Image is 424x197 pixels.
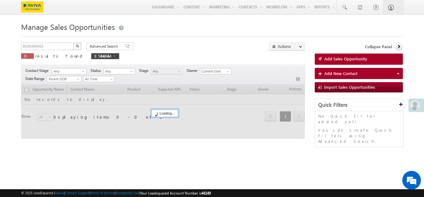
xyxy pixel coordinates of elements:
a: Any [151,68,183,74]
div: Loading... [151,110,178,117]
a: Acceptable Use [115,191,139,195]
span: All Time [83,76,113,82]
button: Actions [269,43,305,50]
span: Stage [139,68,151,73]
a: Parent DOB [47,76,82,82]
span: Any [52,68,84,74]
a: About [55,191,64,195]
span: © 2025 LeadSquared | | | | | [21,190,211,196]
a: Any [103,68,135,74]
a: Show All Items [223,68,231,75]
span: 8545466464 [94,53,110,59]
a: Contact Support [65,191,89,195]
span: Contact Stage [25,68,51,73]
img: Search [76,45,79,48]
input: Type to Search [200,68,232,74]
span: Advanced Search [90,44,120,49]
span: Add New Contact [324,71,358,76]
span: Your Leadsquared Account Number is [140,191,211,195]
span: Status [91,68,103,73]
a: Add Sales Opportunity [315,54,403,65]
img: Custom Logo [21,2,43,12]
span: Any [104,68,133,74]
span: Parent DOB [47,76,79,82]
span: Owner [187,68,200,73]
span: Date Range [25,76,47,82]
a: All Time [83,76,115,82]
span: Import Sales Opportunities [324,84,375,90]
span: Any [151,68,181,74]
a: Terms of Service [90,191,115,195]
span: 44149 [201,191,211,195]
span: Manage Sales Opportunities [21,22,115,32]
span: Collapse Panel [365,44,392,49]
p: You can create Quick Filters using Advanced Search. [318,127,400,144]
span: Add Sales Opportunity [324,56,367,62]
p: No Quick Filter added yet! [318,113,400,124]
div: Quick Filters [315,99,403,111]
span: results found [35,53,85,59]
span: 0 [24,53,31,59]
a: Any [52,68,87,74]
